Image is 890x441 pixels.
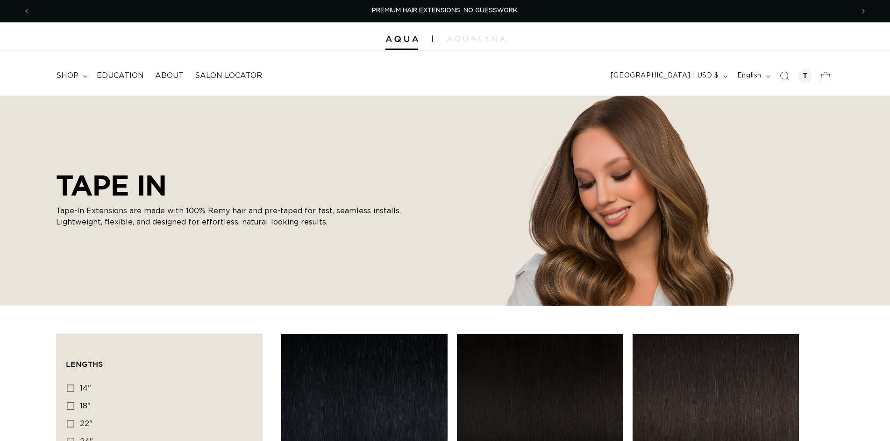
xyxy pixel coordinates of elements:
span: Education [97,71,144,81]
span: 18" [80,402,91,410]
span: [GEOGRAPHIC_DATA] | USD $ [611,71,719,81]
img: aqualyna.com [447,36,505,42]
span: PREMIUM HAIR EXTENSIONS. NO GUESSWORK. [372,7,519,14]
a: Education [91,65,150,86]
span: Lengths [66,360,103,368]
span: English [737,71,762,81]
button: Previous announcement [16,2,37,20]
img: Aqua Hair Extensions [385,36,418,42]
button: English [732,67,774,85]
h2: TAPE IN [56,169,411,202]
button: [GEOGRAPHIC_DATA] | USD $ [605,67,732,85]
span: About [155,71,184,81]
a: About [150,65,189,86]
span: Salon Locator [195,71,262,81]
summary: Lengths (0 selected) [66,343,253,377]
span: 14" [80,385,91,392]
span: 22" [80,420,93,427]
span: shop [56,71,78,81]
summary: Search [774,66,795,86]
a: Salon Locator [189,65,268,86]
summary: shop [50,65,91,86]
p: Tape-In Extensions are made with 100% Remy hair and pre-taped for fast, seamless installs. Lightw... [56,205,411,228]
button: Next announcement [853,2,874,20]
